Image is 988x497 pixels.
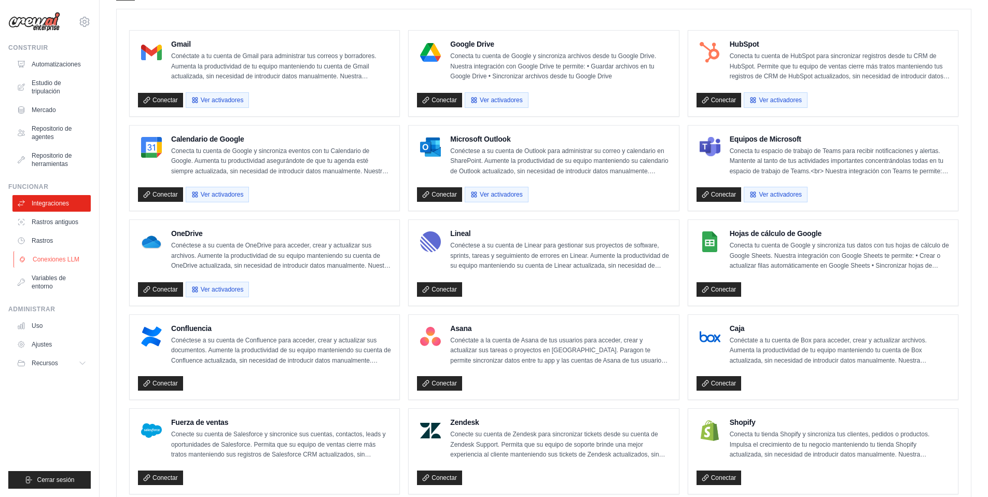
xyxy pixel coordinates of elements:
[450,418,479,426] font: Zendesk
[450,147,668,205] font: Conéctese a su cuenta de Outlook para administrar su correo y calendario en SharePoint. Aumente l...
[730,52,950,120] font: Conecta tu cuenta de HubSpot para sincronizar registros desde tu CRM de HubSpot. Permite que tu e...
[186,282,249,297] button: Ver activadores
[450,229,470,238] font: Lineal
[730,418,756,426] font: Shopify
[420,326,441,347] img: Logotipo de Asana
[700,137,720,158] img: Logotipo de Microsoft Teams
[152,474,178,481] font: Conectar
[12,232,91,249] a: Rastros
[32,106,56,114] font: Mercado
[32,322,43,329] font: Uso
[152,96,178,104] font: Conectar
[465,187,528,202] button: Ver activadores
[730,135,801,143] font: Equipos de Microsoft
[171,40,191,48] font: Gmail
[32,200,69,207] font: Integraciones
[171,147,388,205] font: Conecta tu cuenta de Google y sincroniza eventos con tu Calendario de Google. Aumenta tu producti...
[432,96,457,104] font: Conectar
[32,218,78,226] font: Rastros antiguos
[141,326,162,347] img: Logotipo de Confluence
[141,42,162,63] img: Logotipo de Gmail
[12,317,91,334] a: Uso
[141,231,162,252] img: Logotipo de OneDrive
[186,187,249,202] button: Ver activadores
[13,251,92,268] a: Conexiones LLM
[420,42,441,63] img: Logotipo de Google Drive
[450,40,494,48] font: Google Drive
[32,61,81,68] font: Automatizaciones
[32,341,52,348] font: Ajustes
[171,418,228,426] font: Fuerza de ventas
[32,125,72,141] font: Repositorio de agentes
[711,380,736,387] font: Conectar
[171,324,212,333] font: Confluencia
[480,96,523,104] font: Ver activadores
[730,337,934,384] font: Conéctate a tu cuenta de Box para acceder, crear y actualizar archivos. Aumenta la productividad ...
[171,229,203,238] font: OneDrive
[700,420,720,441] img: Logotipo de Shopify
[32,237,53,244] font: Rastros
[744,92,808,108] button: Ver activadores
[201,96,244,104] font: Ver activadores
[12,102,91,118] a: Mercado
[32,360,58,367] font: Recursos
[141,137,162,158] img: Logotipo de Google Calendar
[171,52,391,120] font: Conéctate a tu cuenta de Gmail para administrar tus correos y borradores. Aumenta la productivida...
[432,286,457,293] font: Conectar
[12,120,91,145] a: Repositorio de agentes
[700,326,720,347] img: Logotipo de la caja
[730,40,759,48] font: HubSpot
[152,286,178,293] font: Conectar
[32,152,72,168] font: Repositorio de herramientas
[37,476,74,484] font: Cerrar sesión
[201,191,244,198] font: Ver activadores
[8,306,55,313] font: Administrar
[700,42,720,63] img: Logotipo de HubSpot
[711,191,736,198] font: Conectar
[12,56,91,73] a: Automatizaciones
[12,147,91,172] a: Repositorio de herramientas
[12,214,91,230] a: Rastros antiguos
[152,380,178,387] font: Conectar
[171,242,391,289] font: Conéctese a su cuenta de OneDrive para acceder, crear y actualizar sus archivos. Aumente la produ...
[730,324,745,333] font: Caja
[450,52,656,80] font: Conecta tu cuenta de Google y sincroniza archivos desde tu Google Drive. Nuestra integración con ...
[432,191,457,198] font: Conectar
[450,337,667,405] font: Conéctate a la cuenta de Asana de tus usuarios para acceder, crear y actualizar sus tareas o proy...
[432,380,457,387] font: Conectar
[12,336,91,353] a: Ajustes
[480,191,523,198] font: Ver activadores
[12,355,91,371] button: Recursos
[730,147,949,205] font: Conecta tu espacio de trabajo de Teams para recibir notificaciones y alertas. Mantente al tanto d...
[420,137,441,158] img: Logotipo de Microsoft Outlook
[32,274,66,290] font: Variables de entorno
[744,187,808,202] button: Ver activadores
[186,92,249,108] button: Ver activadores
[700,231,720,252] img: Logotipo de Hojas de cálculo de Google
[450,242,669,310] font: Conéctese a su cuenta de Linear para gestionar sus proyectos de software, sprints, tareas y segui...
[711,96,736,104] font: Conectar
[33,256,79,263] font: Conexiones LLM
[32,79,61,95] font: Estudio de tripulación
[465,92,528,108] button: Ver activadores
[12,270,91,295] a: Variables de entorno
[730,229,822,238] font: Hojas de cálculo de Google
[730,242,949,289] font: Conecta tu cuenta de Google y sincroniza tus datos con tus hojas de cálculo de Google Sheets. Nue...
[8,471,91,489] button: Cerrar sesión
[420,420,441,441] img: Logotipo de Zendesk
[730,431,942,489] font: Conecta tu tienda Shopify y sincroniza tus clientes, pedidos o productos. Impulsa el crecimiento ...
[171,337,391,395] font: Conéctese a su cuenta de Confluence para acceder, crear y actualizar sus documentos. Aumente la p...
[201,286,244,293] font: Ver activadores
[12,195,91,212] a: Integraciones
[759,191,802,198] font: Ver activadores
[450,324,471,333] font: Asana
[711,474,736,481] font: Conectar
[8,44,48,51] font: Construir
[141,420,162,441] img: Logotipo de Salesforce
[171,135,244,143] font: Calendario de Google
[420,231,441,252] img: Logotipo lineal
[432,474,457,481] font: Conectar
[8,183,48,190] font: Funcionar
[450,135,510,143] font: Microsoft Outlook
[759,96,802,104] font: Ver activadores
